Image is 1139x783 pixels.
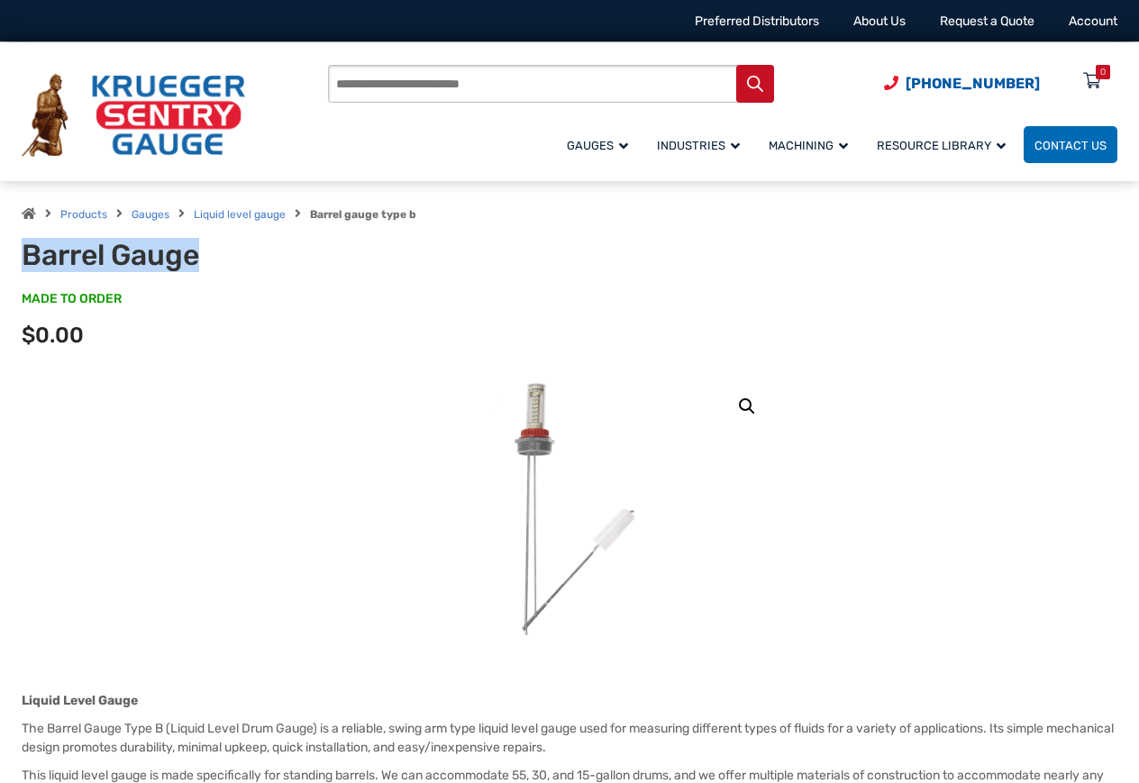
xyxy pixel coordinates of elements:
a: Preferred Distributors [695,14,819,29]
a: Contact Us [1024,126,1117,163]
a: Resource Library [866,123,1024,166]
strong: Barrel gauge type b [310,208,416,221]
span: Industries [657,139,740,152]
div: 0 [1100,65,1106,79]
p: The Barrel Gauge Type B (Liquid Level Drum Gauge) is a reliable, swing arm type liquid level gaug... [22,719,1117,757]
span: Resource Library [877,139,1006,152]
a: Phone Number (920) 434-8860 [884,72,1040,95]
span: Machining [769,139,848,152]
a: Request a Quote [940,14,1034,29]
span: Gauges [567,139,628,152]
a: About Us [853,14,906,29]
span: Contact Us [1034,139,1107,152]
strong: Liquid Level Gauge [22,693,138,708]
a: Machining [758,123,866,166]
span: $0.00 [22,323,84,348]
a: Account [1069,14,1117,29]
a: Gauges [556,123,646,166]
h1: Barrel Gauge [22,238,460,272]
a: View full-screen image gallery [731,390,763,423]
a: Products [60,208,107,221]
a: Liquid level gauge [194,208,286,221]
span: [PHONE_NUMBER] [906,75,1040,92]
a: Industries [646,123,758,166]
span: MADE TO ORDER [22,290,122,308]
a: Gauges [132,208,169,221]
img: Krueger Sentry Gauge [22,74,245,157]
